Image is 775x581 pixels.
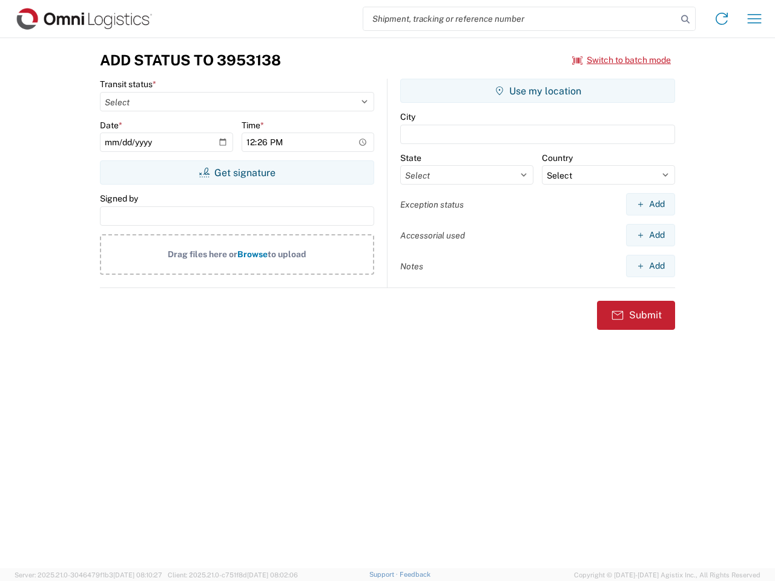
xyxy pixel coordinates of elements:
[400,199,464,210] label: Exception status
[400,230,465,241] label: Accessorial used
[400,79,675,103] button: Use my location
[100,193,138,204] label: Signed by
[113,571,162,579] span: [DATE] 08:10:27
[369,571,400,578] a: Support
[168,571,298,579] span: Client: 2025.21.0-c751f8d
[400,261,423,272] label: Notes
[626,224,675,246] button: Add
[100,160,374,185] button: Get signature
[574,570,760,580] span: Copyright © [DATE]-[DATE] Agistix Inc., All Rights Reserved
[597,301,675,330] button: Submit
[572,50,671,70] button: Switch to batch mode
[626,193,675,215] button: Add
[168,249,237,259] span: Drag files here or
[626,255,675,277] button: Add
[268,249,306,259] span: to upload
[242,120,264,131] label: Time
[100,79,156,90] label: Transit status
[237,249,268,259] span: Browse
[542,153,573,163] label: Country
[400,111,415,122] label: City
[363,7,677,30] input: Shipment, tracking or reference number
[100,120,122,131] label: Date
[100,51,281,69] h3: Add Status to 3953138
[15,571,162,579] span: Server: 2025.21.0-3046479f1b3
[247,571,298,579] span: [DATE] 08:02:06
[400,153,421,163] label: State
[400,571,430,578] a: Feedback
